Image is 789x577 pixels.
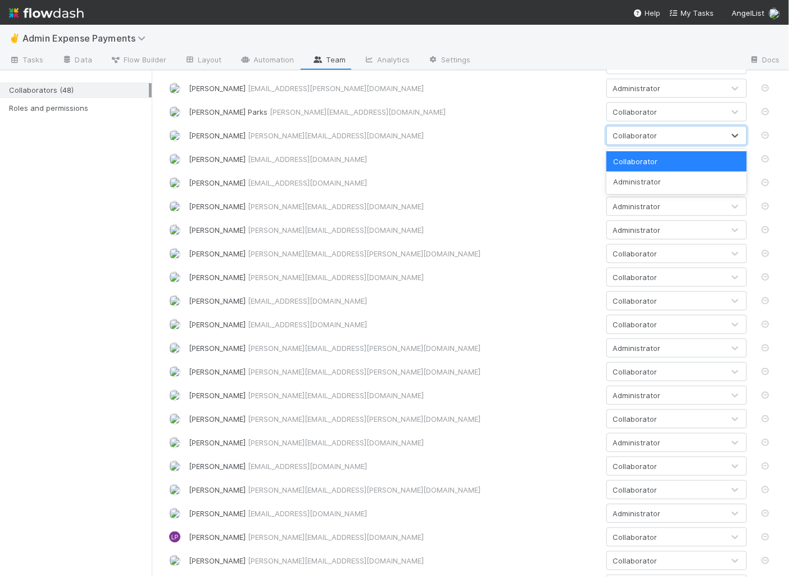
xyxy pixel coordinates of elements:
[189,484,598,495] div: [PERSON_NAME]
[248,155,367,164] span: [EMAIL_ADDRESS][DOMAIN_NAME]
[189,83,598,94] div: [PERSON_NAME]
[248,273,424,282] span: [PERSON_NAME][EMAIL_ADDRESS][DOMAIN_NAME]
[189,130,598,141] div: [PERSON_NAME]
[248,533,424,542] span: [PERSON_NAME][EMAIL_ADDRESS][DOMAIN_NAME]
[169,272,180,283] img: avatar_e575cce2-fd64-4fc3-aa93-f4ea86f6754f.png
[189,366,598,377] div: [PERSON_NAME]
[189,201,598,212] div: [PERSON_NAME]
[189,461,598,472] div: [PERSON_NAME]
[613,248,657,259] div: Collaborator
[53,52,101,70] a: Data
[613,295,657,306] div: Collaborator
[175,52,231,70] a: Layout
[189,508,598,519] div: [PERSON_NAME]
[169,531,180,543] div: Leigh Pomerantz
[613,201,660,212] div: Administrator
[189,531,598,543] div: [PERSON_NAME]
[633,7,660,19] div: Help
[169,413,180,425] img: avatar_784ea27d-2d59-4749-b480-57d513651deb.png
[613,461,657,472] div: Collaborator
[189,272,598,283] div: [PERSON_NAME]
[189,319,598,330] div: [PERSON_NAME]
[740,52,789,70] a: Docs
[189,390,598,401] div: [PERSON_NAME]
[169,248,180,259] img: avatar_aa4fbed5-f21b-48f3-8bdd-57047a9d59de.png
[9,33,20,43] span: ✌️
[613,366,657,377] div: Collaborator
[248,296,367,305] span: [EMAIL_ADDRESS][DOMAIN_NAME]
[189,106,598,118] div: [PERSON_NAME] Parks
[613,437,660,448] div: Administrator
[169,461,180,472] img: avatar_d055a153-5d46-4590-b65c-6ad68ba65107.png
[248,178,367,187] span: [EMAIL_ADDRESS][DOMAIN_NAME]
[248,131,424,140] span: [PERSON_NAME][EMAIL_ADDRESS][DOMAIN_NAME]
[270,107,446,116] span: [PERSON_NAME][EMAIL_ADDRESS][DOMAIN_NAME]
[613,130,657,141] div: Collaborator
[169,177,180,188] img: avatar_c597f508-4d28-4c7c-92e0-bd2d0d338f8e.png
[169,201,180,212] img: avatar_c7e3282f-884d-4380-9cdb-5aa6e4ce9451.png
[248,84,424,93] span: [EMAIL_ADDRESS][PERSON_NAME][DOMAIN_NAME]
[9,3,84,22] img: logo-inverted-e16ddd16eac7371096b0.svg
[248,509,367,518] span: [EMAIL_ADDRESS][DOMAIN_NAME]
[248,226,424,235] span: [PERSON_NAME][EMAIL_ADDRESS][DOMAIN_NAME]
[613,508,660,519] div: Administrator
[606,172,747,192] div: Administrator
[248,462,367,471] span: [EMAIL_ADDRESS][DOMAIN_NAME]
[9,101,149,115] div: Roles and permissions
[613,484,657,495] div: Collaborator
[613,413,657,425] div: Collaborator
[22,33,151,44] span: Admin Expense Payments
[169,295,180,306] img: avatar_780fd1af-2738-4964-9c5c-29395c916dac.png
[9,54,44,65] span: Tasks
[419,52,480,70] a: Settings
[169,366,180,377] img: avatar_e5ec2f5b-afc7-4357-8cf1-2139873d70b1.png
[189,224,598,236] div: [PERSON_NAME]
[171,534,178,540] span: LP
[248,344,480,353] span: [PERSON_NAME][EMAIL_ADDRESS][PERSON_NAME][DOMAIN_NAME]
[231,52,303,70] a: Automation
[248,320,367,329] span: [EMAIL_ADDRESS][DOMAIN_NAME]
[169,390,180,401] img: avatar_2898ad1f-ea2e-452c-b8f6-739e10f1dc7d.png
[169,154,180,165] img: avatar_030f5503-c087-43c2-95d1-dd8963b2926c.png
[169,508,180,519] img: avatar_e8864cf0-19e8-4fe1-83d1-96e6bcd27180.png
[189,295,598,306] div: [PERSON_NAME]
[248,202,424,211] span: [PERSON_NAME][EMAIL_ADDRESS][DOMAIN_NAME]
[613,555,657,566] div: Collaborator
[732,8,764,17] span: AngelList
[613,224,660,236] div: Administrator
[769,8,780,19] img: avatar_7e1c67d1-c55a-4d71-9394-c171c6adeb61.png
[189,437,598,448] div: [PERSON_NAME]
[189,342,598,354] div: [PERSON_NAME]
[613,390,660,401] div: Administrator
[169,484,180,495] img: avatar_c0d2ec3f-77e2-40ea-8107-ee7bdb5edede.png
[169,83,180,94] img: avatar_fee1282a-8af6-4c79-b7c7-bf2cfad99775.png
[248,556,424,565] span: [PERSON_NAME][EMAIL_ADDRESS][DOMAIN_NAME]
[169,437,180,448] img: avatar_8c44b08f-3bc4-4c10-8fb8-2c0d4b5a4cd3.png
[355,52,419,70] a: Analytics
[606,151,747,172] div: Collaborator
[248,485,480,494] span: [PERSON_NAME][EMAIL_ADDRESS][PERSON_NAME][DOMAIN_NAME]
[101,52,175,70] a: Flow Builder
[189,555,598,566] div: [PERSON_NAME]
[669,7,714,19] a: My Tasks
[303,52,355,70] a: Team
[613,83,660,94] div: Administrator
[669,8,714,17] span: My Tasks
[169,224,180,236] img: avatar_5d1523cf-d377-42ee-9d1c-1d238f0f126b.png
[169,342,180,354] img: avatar_c7c7de23-09de-42ad-8e02-7981c37ee075.png
[110,54,166,65] span: Flow Builder
[248,438,424,447] span: [PERSON_NAME][EMAIL_ADDRESS][DOMAIN_NAME]
[189,413,598,425] div: [PERSON_NAME]
[248,391,424,400] span: [PERSON_NAME][EMAIL_ADDRESS][DOMAIN_NAME]
[248,414,480,423] span: [PERSON_NAME][EMAIL_ADDRESS][PERSON_NAME][DOMAIN_NAME]
[189,154,598,165] div: [PERSON_NAME]
[613,106,657,118] div: Collaborator
[169,106,180,118] img: avatar_5f70d5aa-aee0-4934-b4c6-fe98e66e39e6.png
[189,177,598,188] div: [PERSON_NAME]
[248,249,480,258] span: [PERSON_NAME][EMAIL_ADDRESS][PERSON_NAME][DOMAIN_NAME]
[613,531,657,543] div: Collaborator
[613,319,657,330] div: Collaborator
[169,555,180,566] img: avatar_93b89fca-d03a-423a-b274-3dd03f0a621f.png
[613,272,657,283] div: Collaborator
[613,342,660,354] div: Administrator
